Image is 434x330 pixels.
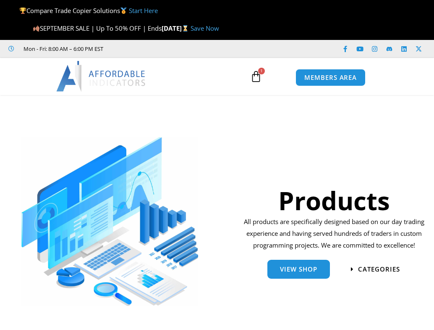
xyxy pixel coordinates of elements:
[351,266,400,272] a: categories
[295,69,366,86] a: MEMBERS AREA
[129,6,158,15] a: Start Here
[241,183,428,218] h1: Products
[182,25,188,32] img: ⌛
[19,6,158,15] span: Compare Trade Copier Solutions
[280,266,317,272] span: View Shop
[162,24,191,32] strong: [DATE]
[238,64,275,89] a: 1
[191,24,219,32] a: Save Now
[56,61,146,91] img: LogoAI | Affordable Indicators – NinjaTrader
[107,45,233,53] iframe: Customer reviews powered by Trustpilot
[120,8,127,14] img: 🥇
[21,137,198,306] img: ProductsSection scaled | Affordable Indicators – NinjaTrader
[358,266,400,272] span: categories
[258,68,265,74] span: 1
[304,74,357,81] span: MEMBERS AREA
[241,216,428,251] p: All products are specifically designed based on our day trading experience and having served hund...
[20,8,26,14] img: 🏆
[33,24,162,32] span: SEPTEMBER SALE | Up To 50% OFF | Ends
[33,25,39,32] img: 🍂
[267,260,330,279] a: View Shop
[21,44,103,54] span: Mon - Fri: 8:00 AM – 6:00 PM EST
